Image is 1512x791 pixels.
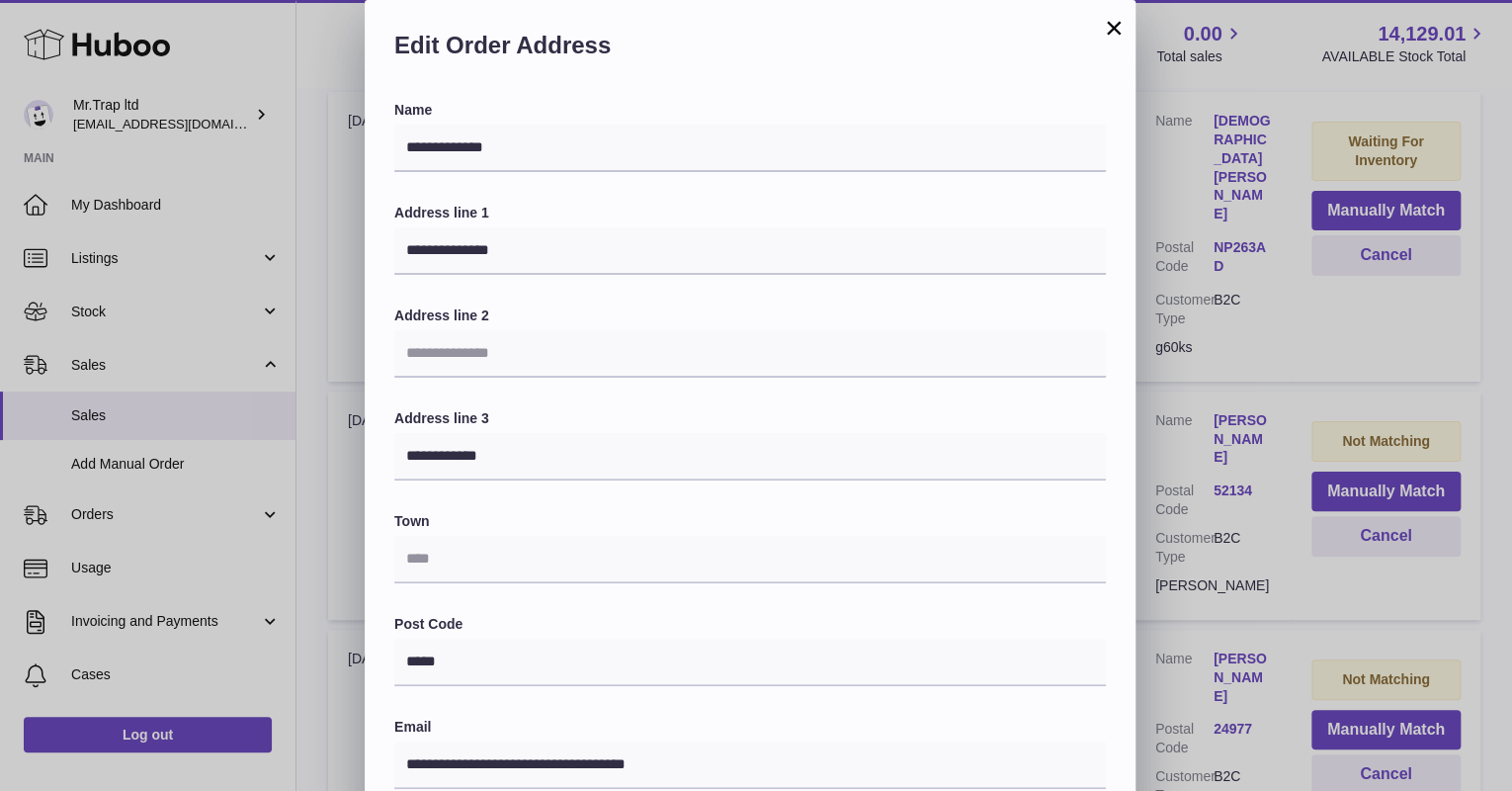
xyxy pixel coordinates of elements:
h2: Edit Order Address [394,30,1106,71]
label: Email [394,718,1106,737]
label: Post Code [394,615,1106,634]
label: Town [394,512,1106,531]
button: × [1102,16,1126,40]
label: Address line 3 [394,409,1106,428]
label: Name [394,101,1106,120]
label: Address line 2 [394,307,1106,325]
label: Address line 1 [394,204,1106,222]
